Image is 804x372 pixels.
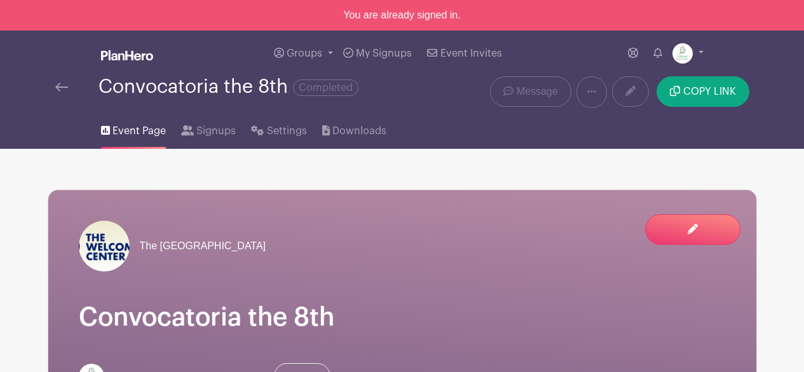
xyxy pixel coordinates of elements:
span: The [GEOGRAPHIC_DATA] [140,238,266,254]
h1: Convocatoria the 8th [79,302,726,333]
span: Event Invites [440,48,502,59]
img: InKind-Logo.jpg [672,43,693,64]
a: My Signups [338,31,417,76]
a: Event Invites [422,31,507,76]
img: logo_white-6c42ec7e38ccf1d336a20a19083b03d10ae64f83f12c07503d8b9e83406b4c7d.svg [101,50,153,60]
span: Groups [287,48,322,59]
span: My Signups [356,48,412,59]
img: The%20Welcoming%20Center.png [79,221,130,272]
a: Signups [181,108,236,149]
button: COPY LINK [657,76,749,107]
a: Message [490,76,571,107]
img: back-arrow-29a5d9b10d5bd6ae65dc969a981735edf675c4d7a1fe02e03b50dbd4ba3cdb55.svg [55,83,68,92]
span: Settings [267,123,307,139]
a: Groups [269,31,338,76]
span: Event Page [112,123,166,139]
span: COPY LINK [683,86,736,97]
span: Completed [293,79,358,96]
span: Message [517,84,558,99]
a: Downloads [322,108,386,149]
a: Settings [251,108,306,149]
span: Signups [196,123,236,139]
div: Convocatoria the 8th [99,76,358,97]
span: Downloads [332,123,386,139]
a: Event Page [101,108,166,149]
